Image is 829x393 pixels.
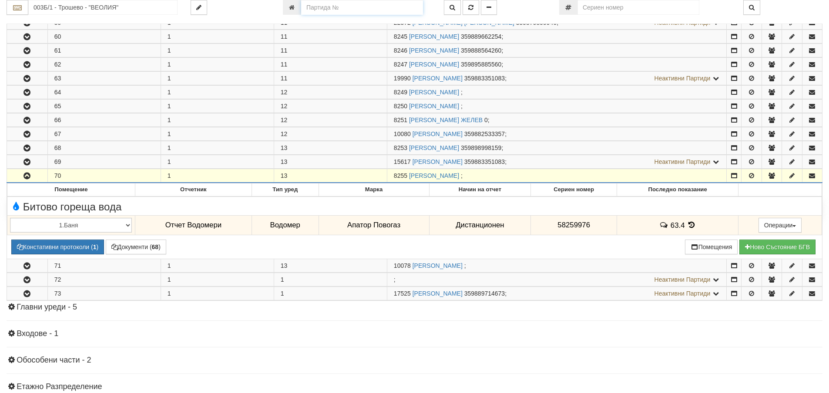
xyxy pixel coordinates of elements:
button: Констативни протоколи (1) [11,240,104,254]
td: Водомер [252,215,319,235]
a: [PERSON_NAME] [413,158,463,165]
span: Отчет Водомери [165,221,222,229]
td: 1 [161,44,274,57]
a: [PERSON_NAME] [413,130,463,137]
b: 1 [93,243,97,250]
td: ; [387,86,726,99]
td: ; [387,44,726,57]
td: ; [387,169,726,183]
a: [PERSON_NAME] [409,172,459,179]
span: 359895885560 [461,61,501,68]
td: 1 [161,259,274,273]
span: 63.4 [671,221,685,229]
span: 12 [281,103,288,110]
span: Партида № [394,262,411,269]
span: 12 [281,117,288,123]
span: Неактивни Партиди [654,75,711,82]
b: 68 [152,243,159,250]
td: 66 [47,113,161,127]
td: 1 [161,72,274,85]
span: 359889662254 [461,33,501,40]
button: Документи (68) [106,240,166,254]
span: 58259976 [557,221,590,229]
td: 69 [47,155,161,169]
td: 67 [47,127,161,141]
span: 13 [281,144,288,151]
span: 359883351083 [464,75,505,82]
td: 1 [161,100,274,113]
td: 62 [47,58,161,71]
span: 0 [484,117,488,123]
td: Апатор Повогаз [319,215,429,235]
button: Операции [759,218,802,233]
td: 1 [161,155,274,169]
span: 1 [281,290,284,297]
span: Неактивни Партиди [654,158,711,165]
a: [PERSON_NAME] [409,61,459,68]
span: Партида № [394,103,407,110]
span: Партида № [394,130,411,137]
h4: Входове - 1 [7,330,822,338]
td: ; [387,287,726,300]
span: Партида № [394,172,407,179]
td: 1 [161,273,274,286]
td: ; [387,259,726,273]
td: ; [387,113,726,127]
span: 11 [281,47,288,54]
td: 1 [161,30,274,43]
a: [PERSON_NAME] ЖЕЛЕВ [409,117,483,123]
th: Последно показание [617,183,738,196]
span: 13 [281,158,288,165]
h4: Обособени части - 2 [7,356,822,365]
td: 63 [47,72,161,85]
th: Сериен номер [531,183,617,196]
a: [PERSON_NAME] [409,33,459,40]
a: [PERSON_NAME] [409,144,459,151]
td: 73 [47,287,161,300]
span: Партида № [394,61,407,68]
span: 11 [281,61,288,68]
button: Новo Състояние БГВ [739,240,816,254]
td: ; [387,100,726,113]
th: Марка [319,183,429,196]
td: 60 [47,30,161,43]
span: Партида № [394,144,407,151]
td: ; [387,72,726,85]
td: 61 [47,44,161,57]
span: Битово гореща вода [10,201,121,213]
th: Начин на отчет [429,183,531,196]
span: История на забележките [659,221,671,229]
h4: Етажно Разпределение [7,383,822,391]
span: 359882533357 [464,130,505,137]
th: Помещение [7,183,135,196]
span: Партида № [394,33,407,40]
a: [PERSON_NAME] [409,103,459,110]
td: 72 [47,273,161,286]
span: 359898998159 [461,144,501,151]
th: Отчетник [135,183,252,196]
span: 359883351083 [464,158,505,165]
h4: Главни уреди - 5 [7,303,822,312]
td: 68 [47,141,161,155]
td: ; [387,141,726,155]
span: 13 [281,262,288,269]
span: Партида № [394,158,411,165]
span: 359889714673 [464,290,505,297]
td: 71 [47,259,161,273]
a: [PERSON_NAME] [409,89,459,96]
td: ; [387,58,726,71]
a: [PERSON_NAME] [413,262,463,269]
td: 1 [161,127,274,141]
button: Помещения [685,240,738,254]
span: 13 [281,172,288,179]
a: [PERSON_NAME] [413,290,463,297]
span: Неактивни Партиди [654,276,711,283]
span: 1 [281,276,284,283]
td: 70 [47,169,161,183]
span: История на показанията [687,221,696,229]
span: Партида № [394,117,407,123]
span: 12 [281,130,288,137]
td: 1 [161,287,274,300]
td: ; [387,273,726,286]
td: ; [387,127,726,141]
